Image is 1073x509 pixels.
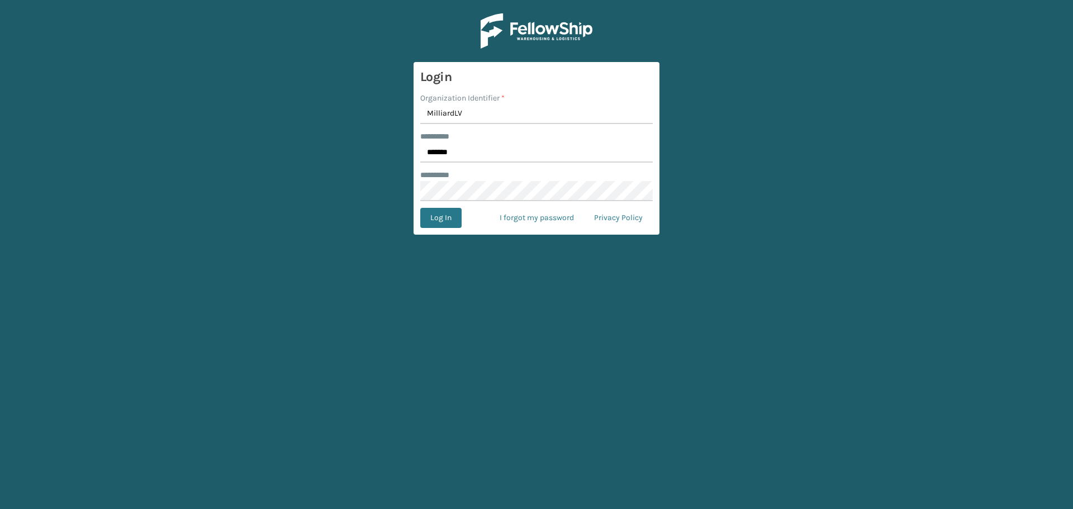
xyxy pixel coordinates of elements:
img: Logo [481,13,592,49]
h3: Login [420,69,653,85]
button: Log In [420,208,462,228]
a: I forgot my password [490,208,584,228]
label: Organization Identifier [420,92,505,104]
a: Privacy Policy [584,208,653,228]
